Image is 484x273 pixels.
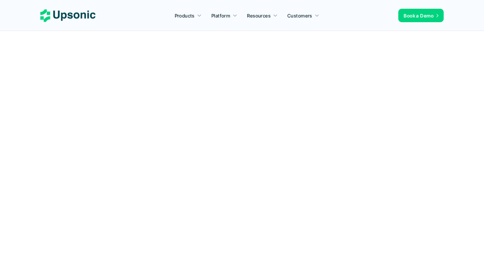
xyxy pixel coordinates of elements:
[398,9,444,22] a: Book a Demo
[165,159,259,182] a: Play with interactive demo
[126,57,358,109] h2: Agentic AI Platform for FinTech Operations
[262,166,319,186] a: Book a Demo
[211,12,230,19] p: Platform
[404,12,434,19] p: Book a Demo
[173,163,246,178] p: Play with interactive demo
[287,12,312,19] p: Customers
[270,170,306,182] p: Book a Demo
[175,12,195,19] p: Products
[133,124,351,145] p: From onboarding to compliance to settlement to autonomous control. Work with %82 more efficiency ...
[247,12,271,19] p: Resources
[171,9,206,22] a: Products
